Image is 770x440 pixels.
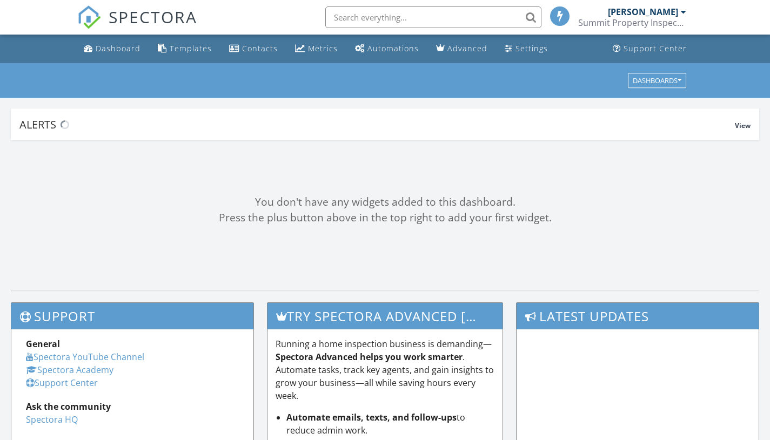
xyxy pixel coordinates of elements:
[291,39,342,59] a: Metrics
[26,338,60,350] strong: General
[286,411,457,423] strong: Automate emails, texts, and follow-ups
[286,411,495,437] li: to reduce admin work.
[77,5,101,29] img: The Best Home Inspection Software - Spectora
[26,400,239,413] div: Ask the community
[11,210,759,226] div: Press the plus button above in the top right to add your first widget.
[432,39,492,59] a: Advanced
[735,121,751,130] span: View
[500,39,552,59] a: Settings
[77,15,197,37] a: SPECTORA
[109,5,197,28] span: SPECTORA
[325,6,541,28] input: Search everything...
[79,39,145,59] a: Dashboard
[633,77,681,84] div: Dashboards
[608,6,678,17] div: [PERSON_NAME]
[517,303,759,329] h3: Latest Updates
[276,351,463,363] strong: Spectora Advanced helps you work smarter
[624,43,687,53] div: Support Center
[153,39,216,59] a: Templates
[367,43,419,53] div: Automations
[267,303,503,329] h3: Try spectora advanced [DATE]
[11,194,759,210] div: You don't have any widgets added to this dashboard.
[96,43,140,53] div: Dashboard
[515,43,548,53] div: Settings
[276,337,495,402] p: Running a home inspection business is demanding— . Automate tasks, track key agents, and gain ins...
[11,303,253,329] h3: Support
[19,117,735,132] div: Alerts
[170,43,212,53] div: Templates
[26,377,98,389] a: Support Center
[447,43,487,53] div: Advanced
[26,364,113,376] a: Spectora Academy
[351,39,423,59] a: Automations (Basic)
[26,414,78,425] a: Spectora HQ
[608,39,691,59] a: Support Center
[308,43,338,53] div: Metrics
[26,351,144,363] a: Spectora YouTube Channel
[578,17,686,28] div: Summit Property Inspections Inc
[225,39,282,59] a: Contacts
[628,73,686,88] button: Dashboards
[242,43,278,53] div: Contacts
